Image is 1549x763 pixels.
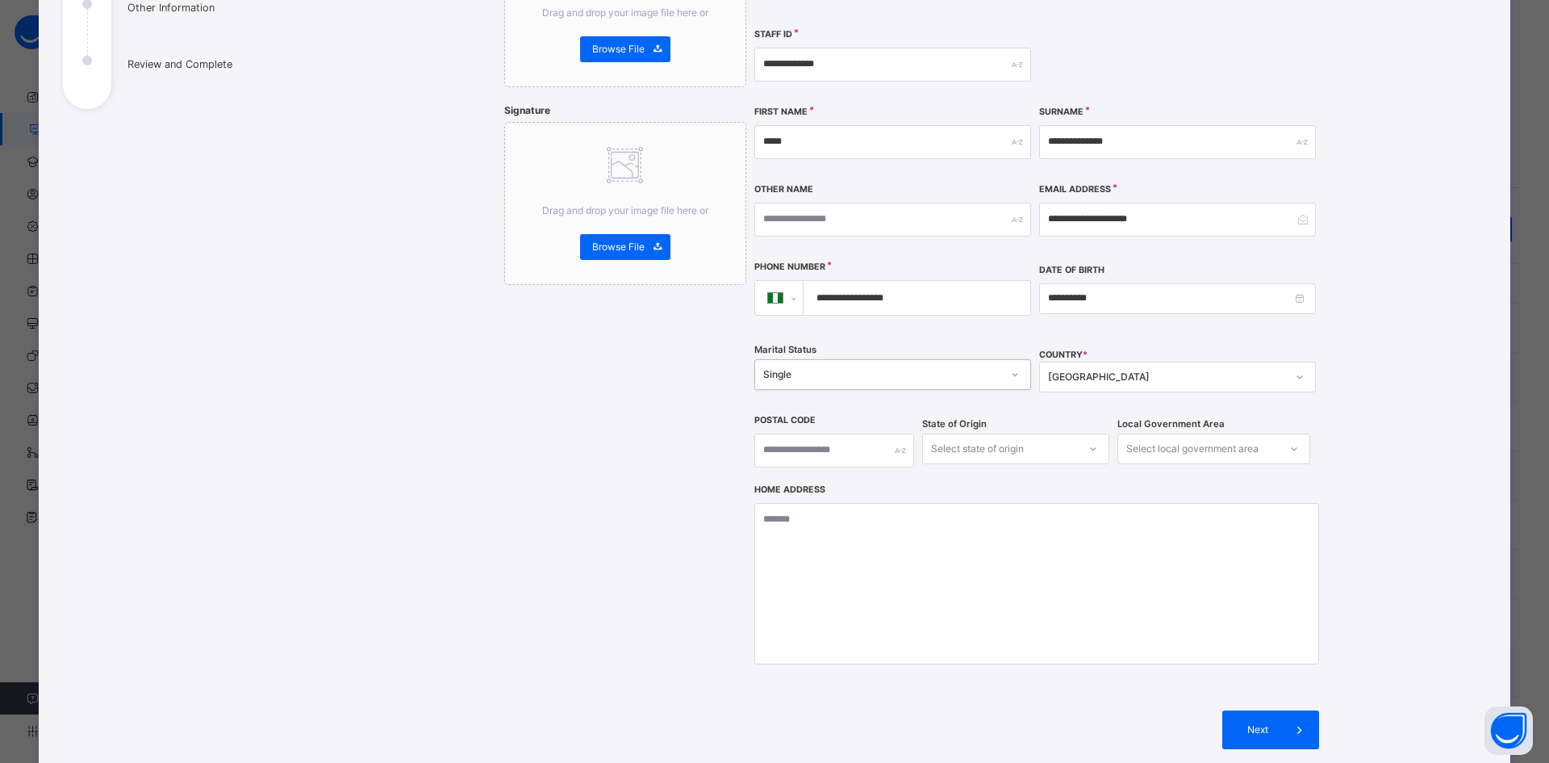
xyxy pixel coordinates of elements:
label: Phone Number [754,261,825,274]
label: Surname [1039,106,1083,119]
span: Signature [504,104,550,116]
span: Drag and drop your image file here or [542,204,708,216]
span: Browse File [592,240,645,254]
span: COUNTRY [1039,350,1088,360]
button: Open asap [1484,706,1533,755]
label: Postal Code [754,414,816,427]
span: Next [1234,723,1280,737]
label: Other Name [754,183,813,196]
div: Select local government area [1126,434,1259,464]
div: Drag and drop your image file here orBrowse File [504,122,746,285]
span: Drag and drop your image file here or [542,6,708,19]
div: Select state of origin [931,434,1024,464]
div: Single [763,367,1001,382]
label: Email Address [1039,183,1111,196]
span: Browse File [592,42,645,57]
label: Date of Birth [1039,264,1104,277]
div: [GEOGRAPHIC_DATA] [1048,370,1286,384]
span: Marital Status [754,343,816,357]
label: Staff ID [754,28,792,41]
label: First Name [754,106,808,119]
span: State of Origin [922,417,987,431]
label: Home Address [754,484,825,497]
span: Local Government Area [1117,417,1225,431]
